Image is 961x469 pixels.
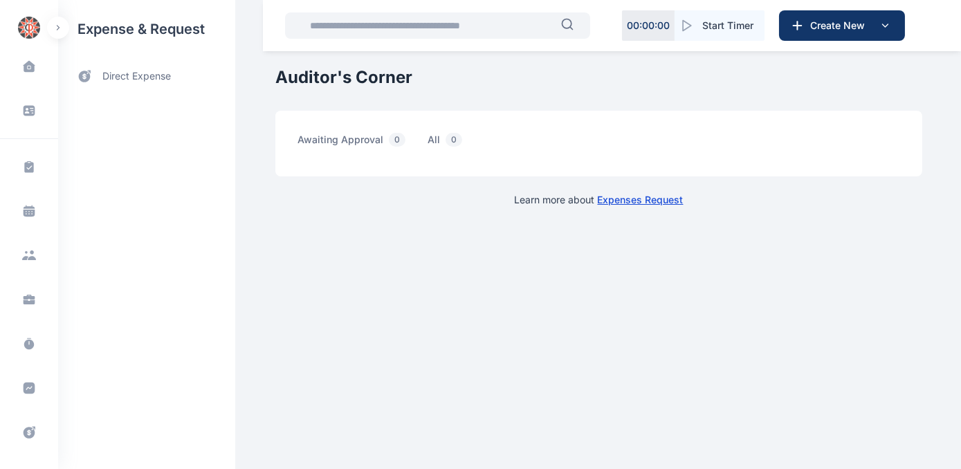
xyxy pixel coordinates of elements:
p: 00 : 00 : 00 [627,19,670,33]
span: all [428,133,468,154]
span: Create New [805,19,877,33]
button: Create New [779,10,905,41]
span: awaiting approval [298,133,411,154]
a: Expenses Request [598,194,684,205]
span: 0 [389,133,405,147]
h1: Auditor's Corner [275,66,922,89]
button: Start Timer [675,10,765,41]
a: awaiting approval0 [298,133,428,154]
span: Start Timer [702,19,753,33]
a: all0 [428,133,484,154]
p: Learn more about [515,193,684,207]
span: 0 [446,133,462,147]
a: direct expense [58,58,235,95]
span: direct expense [102,69,171,84]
